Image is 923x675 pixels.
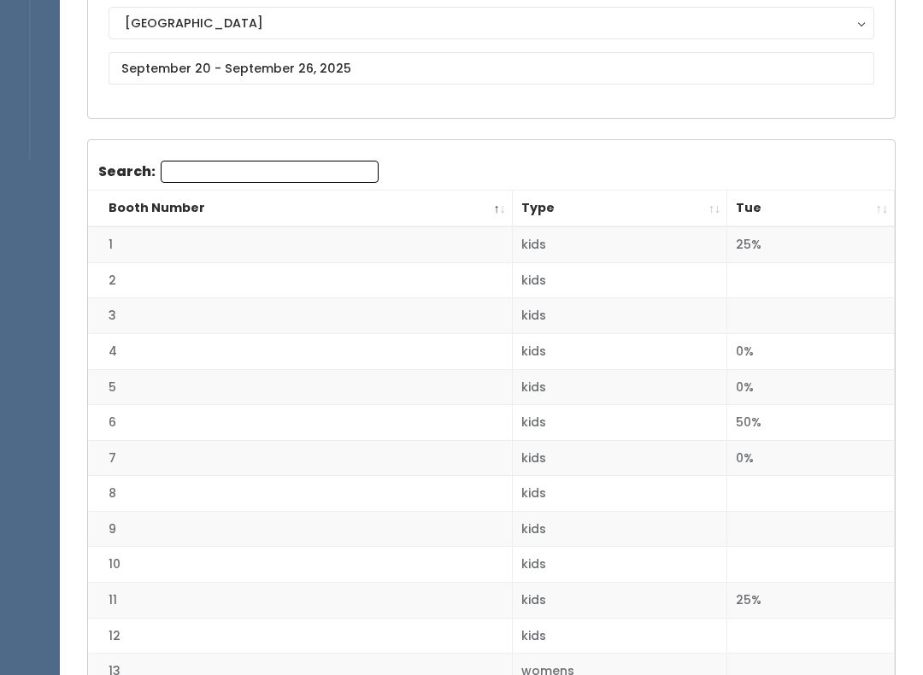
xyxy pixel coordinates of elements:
td: 4 [88,335,512,371]
td: 0% [727,441,895,477]
input: September 20 - September 26, 2025 [109,53,874,85]
td: kids [512,263,727,299]
td: kids [512,441,727,477]
td: 12 [88,619,512,654]
td: kids [512,335,727,371]
td: 2 [88,263,512,299]
td: 11 [88,584,512,619]
td: 3 [88,299,512,335]
td: kids [512,299,727,335]
td: 0% [727,370,895,406]
td: kids [512,370,727,406]
th: Booth Number: activate to sort column descending [88,191,512,228]
th: Tue: activate to sort column ascending [727,191,895,228]
td: 0% [727,335,895,371]
td: kids [512,227,727,263]
td: kids [512,584,727,619]
td: 5 [88,370,512,406]
button: [GEOGRAPHIC_DATA] [109,8,874,40]
td: kids [512,477,727,513]
td: 10 [88,548,512,584]
td: kids [512,548,727,584]
td: 8 [88,477,512,513]
td: 50% [727,406,895,442]
input: Search: [161,161,379,184]
td: 9 [88,512,512,548]
th: Type: activate to sort column ascending [512,191,727,228]
td: kids [512,619,727,654]
td: 1 [88,227,512,263]
td: kids [512,512,727,548]
td: 6 [88,406,512,442]
td: kids [512,406,727,442]
td: 7 [88,441,512,477]
td: 25% [727,227,895,263]
div: [GEOGRAPHIC_DATA] [125,15,858,33]
td: 25% [727,584,895,619]
label: Search: [98,161,379,184]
